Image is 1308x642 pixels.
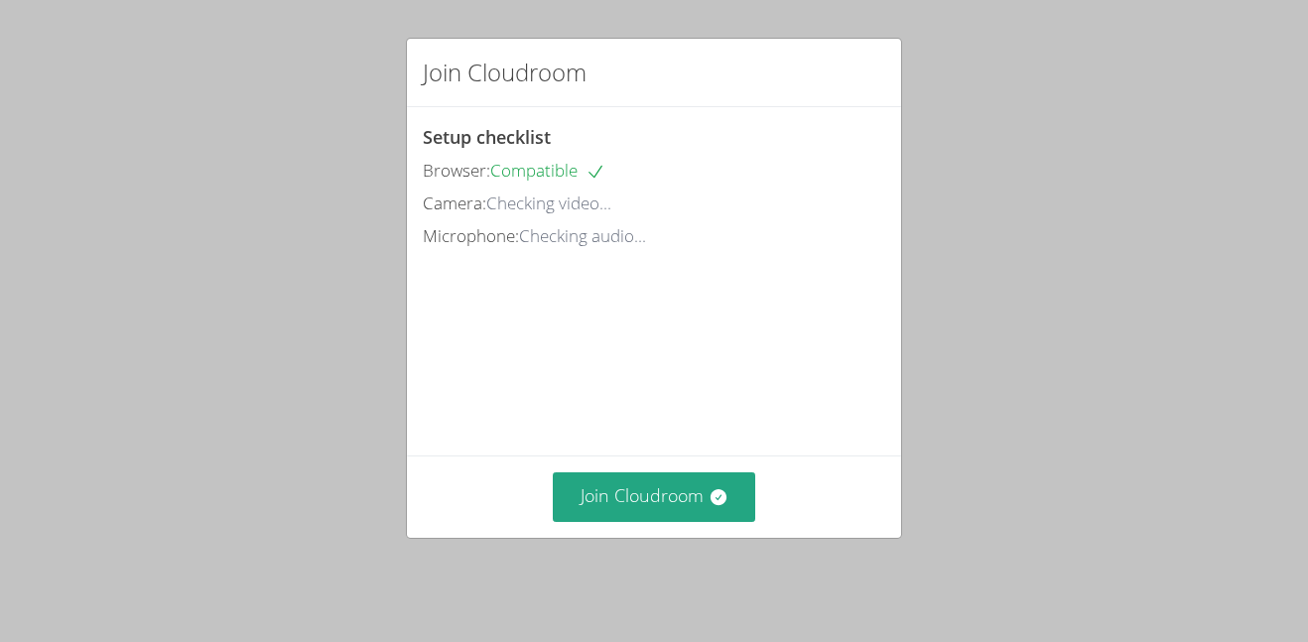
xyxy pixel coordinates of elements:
[553,472,756,521] button: Join Cloudroom
[486,192,611,214] span: Checking video...
[423,55,587,90] h2: Join Cloudroom
[423,159,490,182] span: Browser:
[423,192,486,214] span: Camera:
[423,224,519,247] span: Microphone:
[490,159,605,182] span: Compatible
[423,125,551,149] span: Setup checklist
[519,224,646,247] span: Checking audio...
